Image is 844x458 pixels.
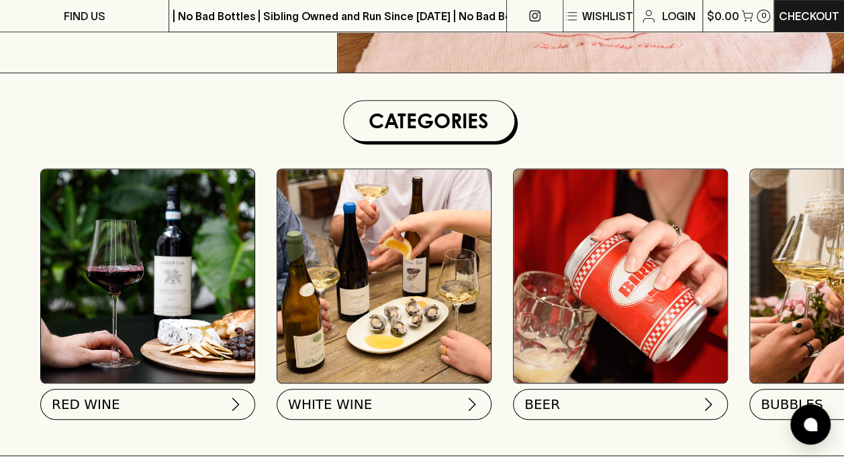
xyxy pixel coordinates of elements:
[662,8,696,24] p: Login
[288,395,372,414] span: WHITE WINE
[804,418,817,431] img: bubble-icon
[513,389,728,420] button: BEER
[761,395,823,414] span: BUBBLES
[524,395,560,414] span: BEER
[52,395,120,414] span: RED WINE
[228,396,244,412] img: chevron-right.svg
[40,389,255,420] button: RED WINE
[779,8,839,24] p: Checkout
[706,8,739,24] p: $0.00
[277,389,491,420] button: WHITE WINE
[464,396,480,412] img: chevron-right.svg
[349,106,509,136] h1: Categories
[64,8,105,24] p: FIND US
[277,169,491,383] img: optimise
[514,169,727,383] img: BIRRA_GOOD-TIMES_INSTA-2 1/optimise?auth=Mjk3MjY0ODMzMw__
[761,12,766,19] p: 0
[582,8,633,24] p: Wishlist
[41,169,254,383] img: Red Wine Tasting
[700,396,716,412] img: chevron-right.svg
